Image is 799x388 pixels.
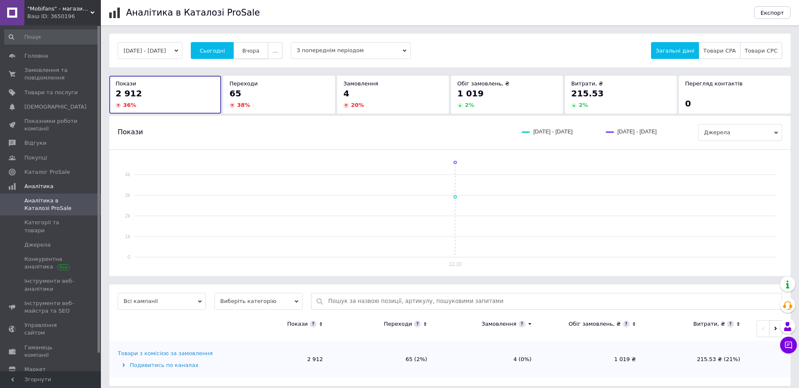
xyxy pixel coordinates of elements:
[272,48,277,54] span: ...
[126,8,260,18] h1: Аналітика в Каталозі ProSale
[118,128,143,137] span: Покази
[579,102,588,108] span: 2 %
[214,293,303,310] span: Виберіть категорію
[351,102,364,108] span: 20 %
[24,52,48,60] span: Головна
[24,277,78,292] span: Інструменти веб-аналітики
[118,293,206,310] span: Всі кампанії
[24,241,50,249] span: Джерела
[698,124,782,141] span: Джерела
[343,88,349,98] span: 4
[200,48,225,54] span: Сьогодні
[435,341,540,377] td: 4 (0%)
[693,320,725,328] div: Витрати, ₴
[457,88,484,98] span: 1 019
[24,89,78,96] span: Товари та послуги
[754,6,791,19] button: Експорт
[457,80,509,87] span: Обіг замовлень, ₴
[229,88,241,98] span: 65
[569,320,621,328] div: Обіг замовлень, ₴
[27,5,90,13] span: "Mobifans" - магазин з чудовим сервісом та доступними цінами на аксесуари для гаджетів!
[703,48,736,54] span: Товари CPA
[116,80,136,87] span: Покази
[651,42,699,59] button: Загальні дані
[384,320,412,328] div: Переходи
[740,42,782,59] button: Товари CPC
[118,361,225,369] div: Подивитись по каналах
[237,102,250,108] span: 38 %
[328,293,778,309] input: Пошук за назвою позиції, артикулу, пошуковими запитами
[685,98,691,109] span: 0
[291,42,411,59] span: З попереднім періодом
[233,42,268,59] button: Вчора
[123,102,136,108] span: 36 %
[571,88,604,98] span: 215.53
[24,154,47,162] span: Покупці
[24,300,78,315] span: Інструменти веб-майстра та SEO
[745,48,778,54] span: Товари CPC
[118,350,213,357] div: Товари з комісією за замовлення
[24,366,46,373] span: Маркет
[118,42,182,59] button: [DATE] - [DATE]
[24,183,53,190] span: Аналітика
[24,103,87,111] span: [DEMOGRAPHIC_DATA]
[125,234,131,239] text: 1k
[287,320,308,328] div: Покази
[780,337,797,353] button: Чат з покупцем
[229,80,258,87] span: Переходи
[331,341,435,377] td: 65 (2%)
[24,255,78,271] span: Конкурентна аналітика
[571,80,603,87] span: Витрати, ₴
[24,66,78,82] span: Замовлення та повідомлення
[343,80,378,87] span: Замовлення
[482,320,517,328] div: Замовлення
[127,254,130,260] text: 0
[24,117,78,133] span: Показники роботи компанії
[4,29,99,45] input: Пошук
[24,139,46,147] span: Відгуки
[761,10,784,16] span: Експорт
[656,48,694,54] span: Загальні дані
[24,219,78,234] span: Категорії та товари
[465,102,474,108] span: 2 %
[227,341,331,377] td: 2 912
[24,322,78,337] span: Управління сайтом
[268,42,282,59] button: ...
[125,192,131,198] text: 3k
[685,80,743,87] span: Перегляд контактів
[125,213,131,219] text: 2k
[27,13,101,20] div: Ваш ID: 3650196
[242,48,259,54] span: Вчора
[24,197,78,212] span: Аналітика в Каталозі ProSale
[540,341,644,377] td: 1 019 ₴
[449,261,461,267] text: 12.10
[24,344,78,359] span: Гаманець компанії
[125,172,131,178] text: 4k
[116,88,142,98] span: 2 912
[191,42,234,59] button: Сьогодні
[699,42,740,59] button: Товари CPA
[644,341,749,377] td: 215.53 ₴ (21%)
[24,168,70,176] span: Каталог ProSale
